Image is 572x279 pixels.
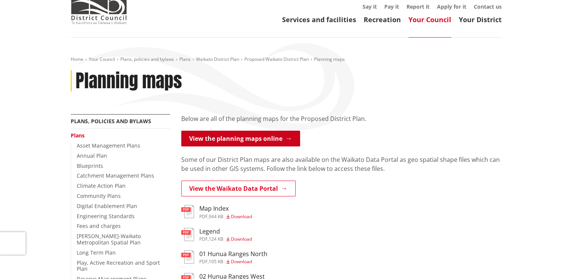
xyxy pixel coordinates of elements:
a: Plans [71,132,85,139]
span: pdf [199,236,208,242]
a: Services and facilities [282,15,356,24]
a: View the Waikato Data Portal [181,181,296,196]
img: document-pdf.svg [181,250,194,264]
span: Download [231,213,252,220]
a: 01 Hunua Ranges North pdf,105 KB Download [181,250,267,264]
a: Proposed Waikato District Plan [244,56,309,62]
h1: Planning maps [76,70,182,92]
a: Report it [407,3,429,10]
h3: 01 Hunua Ranges North [199,250,267,258]
a: View the planning maps online [181,131,300,146]
div: , [199,237,252,241]
h3: Legend [199,228,252,235]
a: Map Index pdf,944 KB Download [181,205,252,219]
a: Blueprints [77,162,103,169]
nav: breadcrumb [71,56,502,63]
a: Digital Enablement Plan [77,202,137,210]
a: Your District [459,15,502,24]
a: Pay it [384,3,399,10]
a: Catchment Management Plans [77,172,154,179]
a: Legend pdf,124 KB Download [181,228,252,241]
a: Contact us [474,3,502,10]
a: Apply for it [437,3,466,10]
img: document-pdf.svg [181,228,194,241]
div: , [199,259,267,264]
span: Download [231,236,252,242]
a: Plans, policies and bylaws [71,118,151,125]
span: pdf [199,258,208,265]
a: Fees and charges [77,222,121,229]
a: Plans, policies and bylaws [120,56,174,62]
a: Say it [363,3,377,10]
span: 944 KB [209,213,223,220]
iframe: Messenger Launcher [537,247,564,274]
a: Annual Plan [77,152,107,159]
a: Your Council [408,15,451,24]
img: document-pdf.svg [181,205,194,218]
a: Waikato District Plan [196,56,239,62]
a: Plans [179,56,191,62]
p: Below are all of the planning maps for the Proposed District Plan. [181,114,502,123]
span: Download [231,258,252,265]
a: Recreation [364,15,401,24]
p: Some of our District Plan maps are also available on the Waikato Data Portal as geo spatial shape... [181,155,502,173]
div: , [199,214,252,219]
span: 105 KB [209,258,223,265]
a: Climate Action Plan [77,182,126,189]
a: Engineering Standards [77,213,135,220]
span: 124 KB [209,236,223,242]
a: [PERSON_NAME]-Waikato Metropolitan Spatial Plan [77,232,141,246]
span: pdf [199,213,208,220]
span: Planning maps [314,56,345,62]
a: Home [71,56,83,62]
a: Community Plans [77,192,121,199]
a: Long Term Plan [77,249,116,256]
h3: Map Index [199,205,252,212]
a: Play, Active Recreation and Sport Plan [77,259,160,273]
a: Asset Management Plans [77,142,140,149]
a: Your Council [89,56,115,62]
